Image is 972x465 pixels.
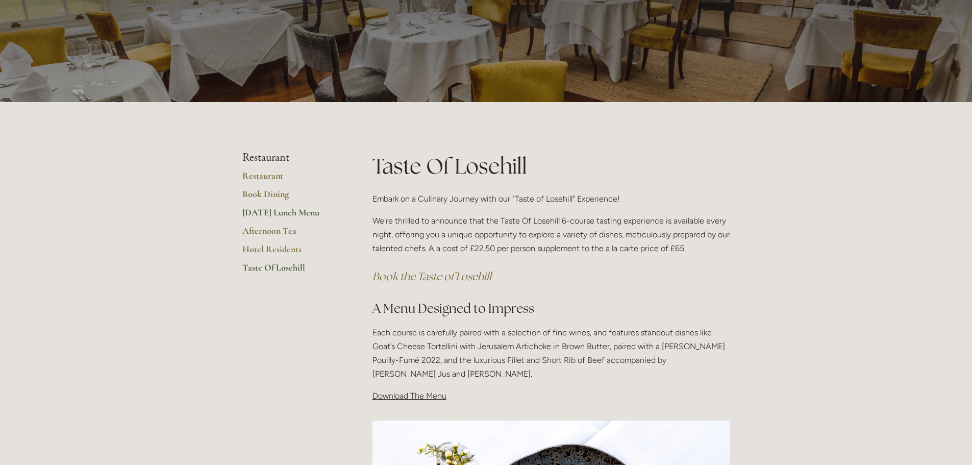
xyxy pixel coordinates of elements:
[372,300,730,317] h2: A Menu Designed to Impress
[372,214,730,256] p: We're thrilled to announce that the Taste Of Losehill 6-course tasting experience is available ev...
[372,151,730,181] h1: Taste Of Losehill
[372,270,491,283] a: Book the Taste of Losehill
[372,326,730,381] p: Each course is carefully paired with a selection of fine wines, and features standout dishes like...
[242,225,340,243] a: Afternoon Tea
[242,243,340,262] a: Hotel Residents
[242,262,340,280] a: Taste Of Losehill
[242,207,340,225] a: [DATE] Lunch Menu
[372,391,446,401] span: Download The Menu
[242,151,340,164] li: Restaurant
[242,170,340,188] a: Restaurant
[372,192,730,206] p: Embark on a Culinary Journey with our "Taste of Losehill" Experience!
[242,188,340,207] a: Book Dining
